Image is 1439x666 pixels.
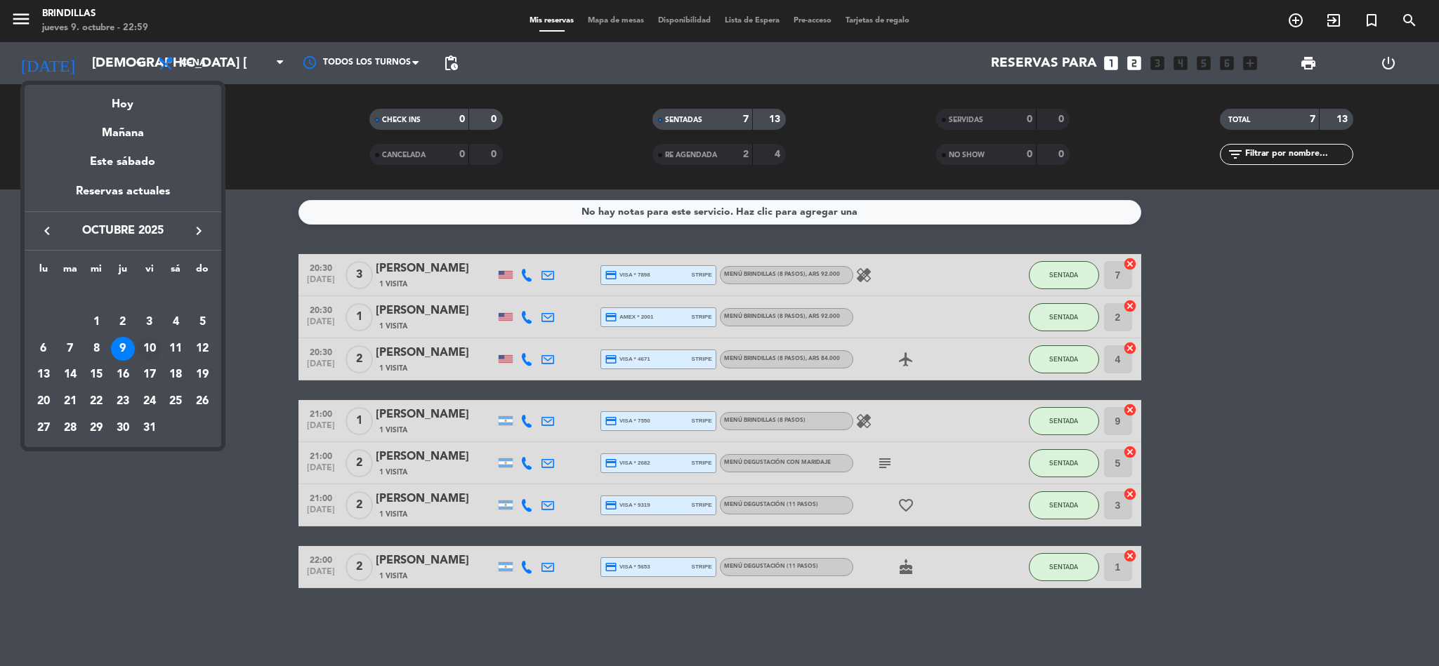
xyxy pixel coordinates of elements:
[32,337,55,361] div: 6
[136,335,163,362] td: 10 de octubre de 2025
[138,389,162,413] div: 24
[84,364,108,387] div: 15
[110,388,136,415] td: 23 de octubre de 2025
[190,310,214,334] div: 5
[136,388,163,415] td: 24 de octubre de 2025
[186,222,211,240] button: keyboard_arrow_right
[32,389,55,413] div: 20
[163,261,190,283] th: sábado
[190,389,214,413] div: 26
[84,416,108,440] div: 29
[32,364,55,387] div: 13
[189,335,216,362] td: 12 de octubre de 2025
[164,337,188,361] div: 11
[110,362,136,389] td: 16 de octubre de 2025
[57,335,84,362] td: 7 de octubre de 2025
[57,415,84,441] td: 28 de octubre de 2025
[84,337,108,361] div: 8
[25,142,221,182] div: Este sábado
[110,261,136,283] th: jueves
[110,309,136,335] td: 2 de octubre de 2025
[136,362,163,389] td: 17 de octubre de 2025
[83,388,110,415] td: 22 de octubre de 2025
[57,362,84,389] td: 14 de octubre de 2025
[32,416,55,440] div: 27
[138,416,162,440] div: 31
[190,364,214,387] div: 19
[136,261,163,283] th: viernes
[164,310,188,334] div: 4
[83,309,110,335] td: 1 de octubre de 2025
[30,388,57,415] td: 20 de octubre de 2025
[60,222,186,240] span: octubre 2025
[190,337,214,361] div: 12
[163,362,190,389] td: 18 de octubre de 2025
[83,362,110,389] td: 15 de octubre de 2025
[111,389,135,413] div: 23
[110,415,136,441] td: 30 de octubre de 2025
[138,364,162,387] div: 17
[189,309,216,335] td: 5 de octubre de 2025
[58,337,82,361] div: 7
[110,335,136,362] td: 9 de octubre de 2025
[164,389,188,413] div: 25
[163,335,190,362] td: 11 de octubre de 2025
[138,310,162,334] div: 3
[163,388,190,415] td: 25 de octubre de 2025
[25,114,221,142] div: Mañana
[30,415,57,441] td: 27 de octubre de 2025
[39,222,55,239] i: keyboard_arrow_left
[30,283,216,309] td: OCT.
[57,388,84,415] td: 21 de octubre de 2025
[58,364,82,387] div: 14
[34,222,60,240] button: keyboard_arrow_left
[111,364,135,387] div: 16
[111,416,135,440] div: 30
[189,388,216,415] td: 26 de octubre de 2025
[30,261,57,283] th: lunes
[136,415,163,441] td: 31 de octubre de 2025
[83,415,110,441] td: 29 de octubre de 2025
[111,310,135,334] div: 2
[111,337,135,361] div: 9
[57,261,84,283] th: martes
[189,261,216,283] th: domingo
[25,85,221,114] div: Hoy
[164,364,188,387] div: 18
[189,362,216,389] td: 19 de octubre de 2025
[30,335,57,362] td: 6 de octubre de 2025
[58,416,82,440] div: 28
[136,309,163,335] td: 3 de octubre de 2025
[84,389,108,413] div: 22
[30,362,57,389] td: 13 de octubre de 2025
[58,389,82,413] div: 21
[25,182,221,211] div: Reservas actuales
[84,310,108,334] div: 1
[83,261,110,283] th: miércoles
[138,337,162,361] div: 10
[83,335,110,362] td: 8 de octubre de 2025
[190,222,207,239] i: keyboard_arrow_right
[163,309,190,335] td: 4 de octubre de 2025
